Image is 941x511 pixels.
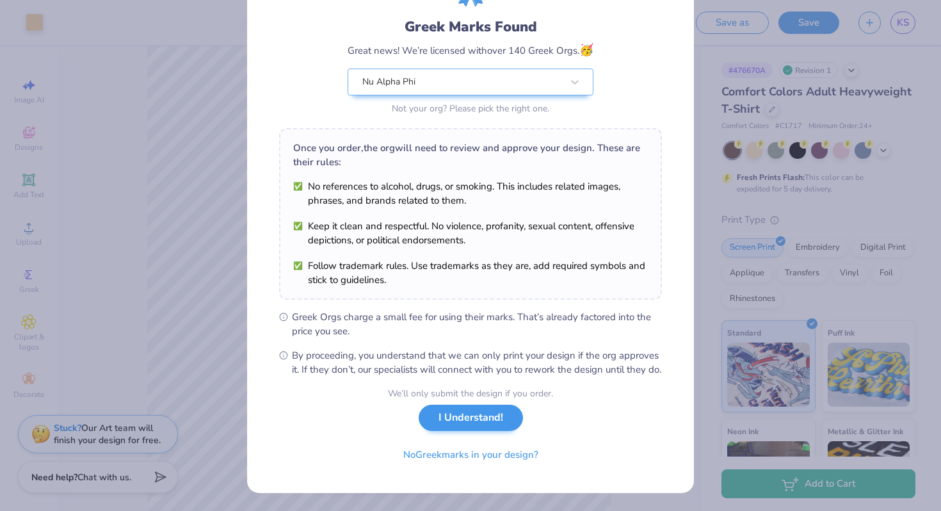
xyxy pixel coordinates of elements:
[579,42,593,58] span: 🥳
[348,17,593,37] div: Greek Marks Found
[292,348,662,377] span: By proceeding, you understand that we can only print your design if the org approves it. If they ...
[292,310,662,338] span: Greek Orgs charge a small fee for using their marks. That’s already factored into the price you see.
[419,405,523,431] button: I Understand!
[348,102,593,115] div: Not your org? Please pick the right one.
[293,259,648,287] li: Follow trademark rules. Use trademarks as they are, add required symbols and stick to guidelines.
[293,179,648,207] li: No references to alcohol, drugs, or smoking. This includes related images, phrases, and brands re...
[348,42,593,59] div: Great news! We’re licensed with over 140 Greek Orgs.
[293,141,648,169] div: Once you order, the org will need to review and approve your design. These are their rules:
[388,387,553,400] div: We’ll only submit the design if you order.
[293,219,648,247] li: Keep it clean and respectful. No violence, profanity, sexual content, offensive depictions, or po...
[392,442,549,468] button: NoGreekmarks in your design?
